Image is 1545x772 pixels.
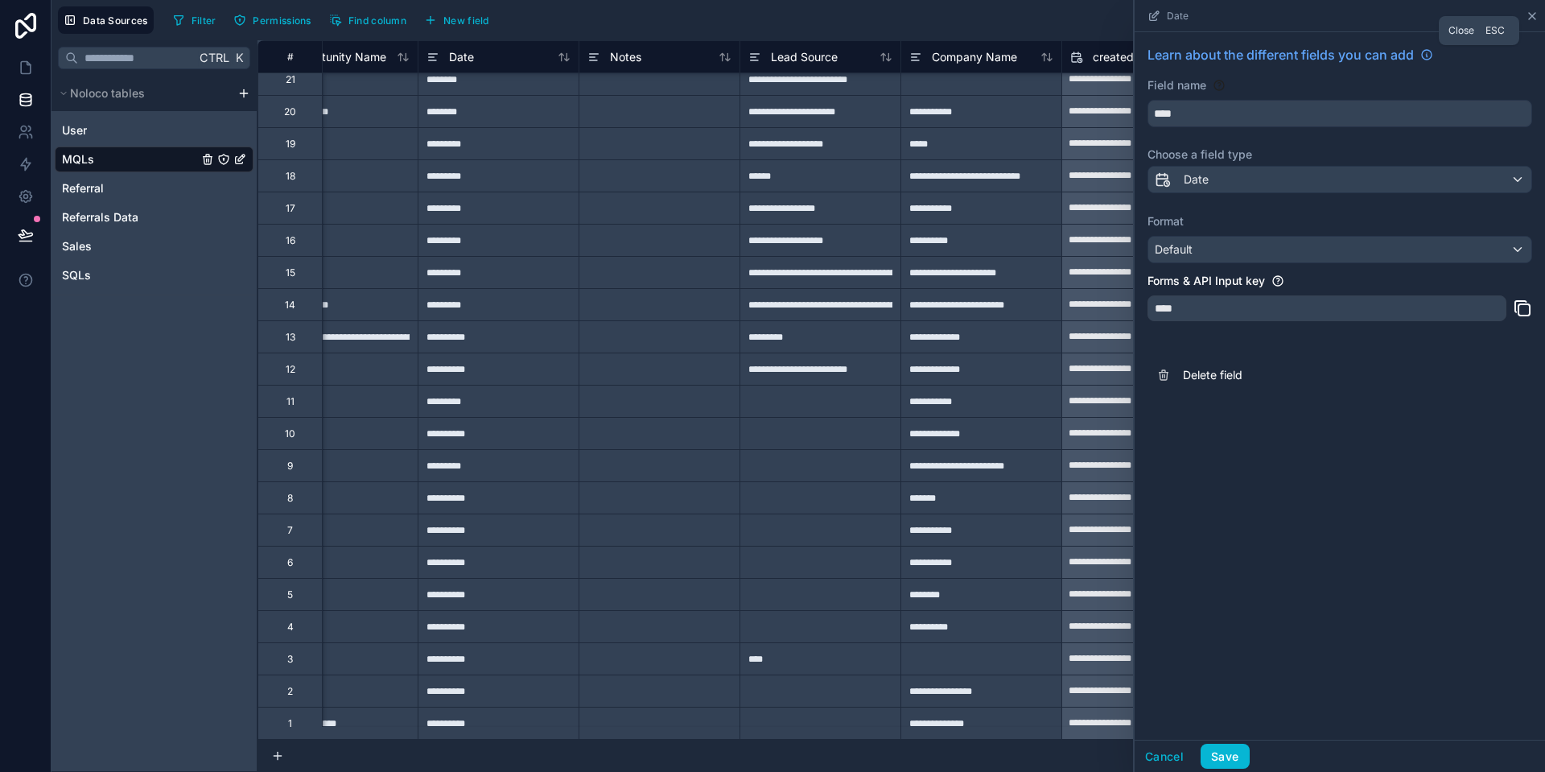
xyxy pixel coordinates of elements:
a: Permissions [228,8,323,32]
div: 18 [286,170,295,183]
label: Field name [1147,77,1206,93]
button: Date [1147,166,1532,193]
button: Default [1147,236,1532,263]
span: Permissions [253,14,311,27]
div: 21 [286,73,295,86]
button: Permissions [228,8,316,32]
label: Forms & API Input key [1147,273,1265,289]
span: K [233,52,245,64]
span: Date [449,49,474,65]
div: 14 [285,299,295,312]
span: New field [443,14,489,27]
div: # [270,51,310,63]
span: Find column [348,14,406,27]
span: Close [1448,24,1474,37]
span: Learn about the different fields you can add [1147,45,1414,64]
div: 16 [286,234,295,247]
div: 11 [286,395,295,408]
label: Choose a field type [1147,147,1532,163]
span: created at [1093,49,1147,65]
button: Data Sources [58,6,154,34]
span: Ctrl [198,47,231,68]
div: 5 [287,588,293,601]
button: Cancel [1135,744,1194,770]
label: Format [1147,213,1532,229]
div: 12 [286,363,295,376]
span: Filter [192,14,216,27]
span: Esc [1482,24,1508,37]
span: Notes [610,49,641,65]
button: Find column [323,8,412,32]
div: 9 [287,460,293,473]
div: 17 [286,202,295,215]
span: Default [1155,242,1193,256]
div: 6 [287,556,293,569]
div: 7 [287,524,293,537]
button: Filter [167,8,222,32]
div: 3 [287,653,293,666]
span: Opportunity Name [288,49,386,65]
div: 4 [287,621,294,634]
div: 13 [286,331,295,344]
div: 20 [284,105,296,118]
button: Delete field [1147,357,1532,393]
div: 2 [287,685,293,698]
span: Company Name [932,49,1017,65]
span: Date [1184,171,1209,188]
button: Save [1201,744,1249,770]
span: Data Sources [83,14,148,27]
div: 8 [287,492,293,505]
div: 1 [288,717,292,730]
button: New field [418,8,495,32]
div: 10 [285,427,295,440]
div: 15 [286,266,295,279]
span: Delete field [1183,367,1415,383]
a: Learn about the different fields you can add [1147,45,1433,64]
span: Lead Source [771,49,838,65]
div: 19 [286,138,295,151]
